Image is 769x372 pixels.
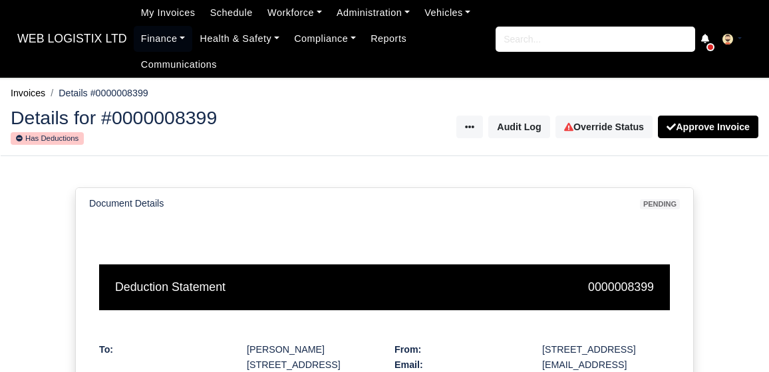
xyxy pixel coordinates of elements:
[394,342,522,357] div: From:
[11,88,45,98] a: Invoices
[99,342,227,357] div: To:
[11,132,84,144] small: Has Deductions
[45,86,148,101] li: Details #0000008399
[11,108,375,127] h2: Details for #0000008399
[363,26,414,52] a: Reports
[247,342,375,357] div: [PERSON_NAME]
[287,26,363,52] a: Compliance
[658,116,758,138] button: Approve Invoice
[542,342,670,357] div: [STREET_ADDRESS]
[394,280,654,294] h5: 0000008399
[192,26,287,52] a: Health & Safety
[496,27,695,52] input: Search...
[11,26,134,52] a: WEB LOGISTIX LTD
[115,280,375,294] h5: Deduction Statement
[134,26,193,52] a: Finance
[640,199,680,209] span: pending
[702,308,769,372] iframe: Chat Widget
[89,198,164,209] h6: Document Details
[11,25,134,52] span: WEB LOGISTIX LTD
[555,116,653,138] a: Override Status
[488,116,549,138] button: Audit Log
[134,52,225,78] a: Communications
